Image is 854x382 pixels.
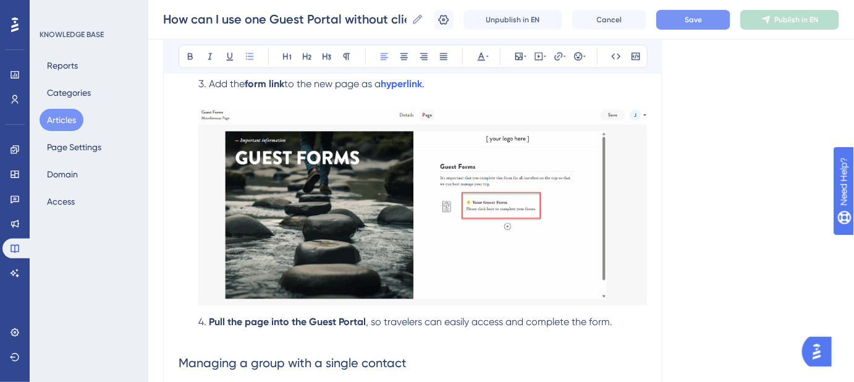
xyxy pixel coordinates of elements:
[209,78,245,90] span: Add the
[40,163,85,185] button: Domain
[40,190,82,213] button: Access
[685,15,702,25] span: Save
[740,10,839,30] button: Publish in EN
[775,15,819,25] span: Publish in EN
[179,355,407,370] span: Managing a group with a single contact
[40,109,83,131] button: Articles
[381,78,422,90] a: hyperlink
[40,54,85,77] button: Reports
[40,136,109,158] button: Page Settings
[486,15,540,25] span: Unpublish in EN
[163,11,407,28] input: Article Name
[656,10,730,30] button: Save
[802,333,839,370] iframe: UserGuiding AI Assistant Launcher
[29,3,77,18] span: Need Help?
[572,10,646,30] button: Cancel
[422,78,425,90] span: .
[284,78,381,90] span: to the new page as a
[366,316,612,328] span: , so travelers can easily access and complete the form.
[463,10,562,30] button: Unpublish in EN
[209,316,366,328] strong: Pull the page into the Guest Portal
[245,78,284,90] strong: form link
[40,30,104,40] div: KNOWLEDGE BASE
[597,15,622,25] span: Cancel
[40,82,98,104] button: Categories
